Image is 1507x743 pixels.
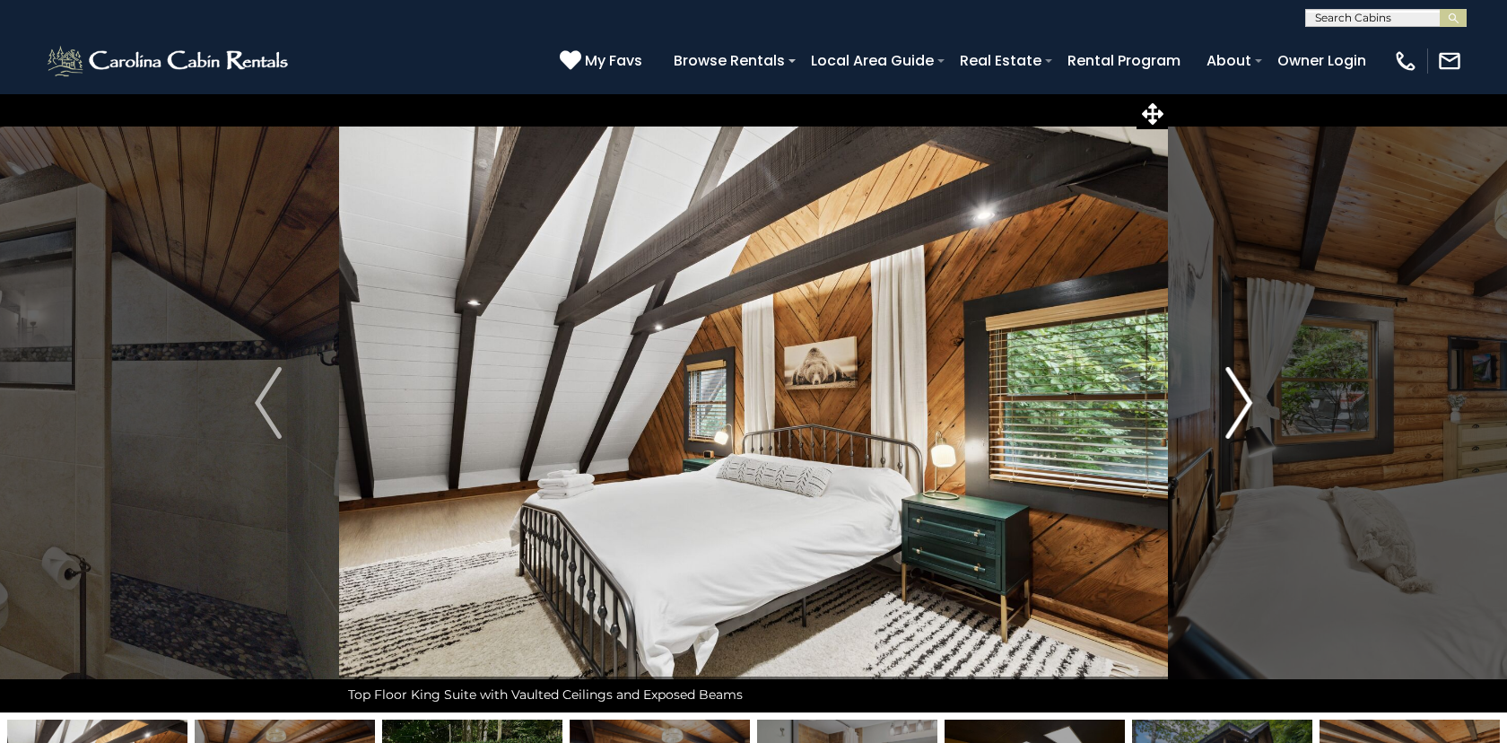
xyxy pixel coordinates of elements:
[255,367,282,439] img: arrow
[665,45,794,76] a: Browse Rentals
[45,43,293,79] img: White-1-2.png
[1268,45,1375,76] a: Owner Login
[1058,45,1189,76] a: Rental Program
[1437,48,1462,74] img: mail-regular-white.png
[560,49,647,73] a: My Favs
[1225,367,1252,439] img: arrow
[1168,93,1310,712] button: Next
[802,45,943,76] a: Local Area Guide
[1393,48,1418,74] img: phone-regular-white.png
[1198,45,1260,76] a: About
[339,677,1168,712] div: Top Floor King Suite with Vaulted Ceilings and Exposed Beams
[585,49,642,72] span: My Favs
[197,93,339,712] button: Previous
[951,45,1050,76] a: Real Estate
